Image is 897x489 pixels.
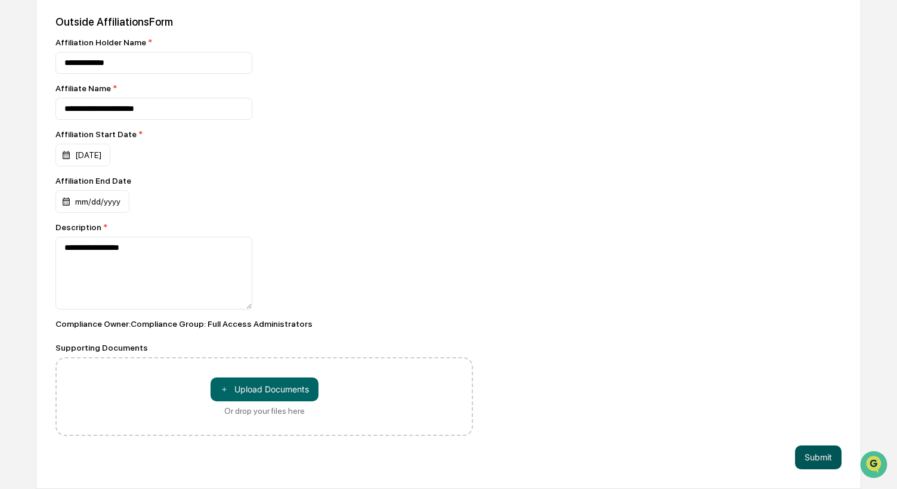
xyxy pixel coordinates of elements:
div: Affiliate Name [55,83,473,93]
div: Start new chat [41,91,196,103]
div: [DATE] [55,144,110,166]
div: 🔎 [12,174,21,184]
span: Attestations [98,150,148,162]
p: How can we help? [12,25,217,44]
span: Pylon [119,202,144,211]
button: Or drop your files here [211,377,318,401]
div: Description [55,222,473,232]
div: 🖐️ [12,151,21,161]
div: 🗄️ [86,151,96,161]
a: 🔎Data Lookup [7,168,80,190]
img: 1746055101610-c473b297-6a78-478c-a979-82029cc54cd1 [12,91,33,113]
div: Supporting Documents [55,343,473,352]
span: ＋ [220,383,228,395]
div: mm/dd/yyyy [55,190,129,213]
div: Affiliation End Date [55,176,234,185]
button: Submit [795,445,842,469]
div: Or drop your files here [224,406,305,416]
div: We're available if you need us! [41,103,151,113]
span: Data Lookup [24,173,75,185]
span: Preclearance [24,150,77,162]
div: Affiliation Holder Name [55,38,473,47]
div: Affiliation Start Date [55,129,234,139]
a: Powered byPylon [84,202,144,211]
a: 🖐️Preclearance [7,146,82,167]
iframe: Open customer support [859,450,891,482]
button: Start new chat [203,95,217,109]
div: Outside Affiliations Form [55,16,842,28]
div: Compliance Owner : Compliance Group: Full Access Administrators [55,319,473,329]
a: 🗄️Attestations [82,146,153,167]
